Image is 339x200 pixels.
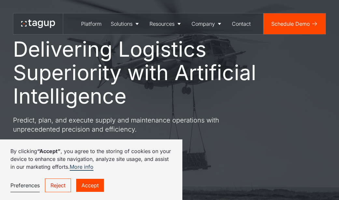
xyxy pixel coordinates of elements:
[10,179,40,192] a: Preferences
[10,147,172,171] p: By clicking , you agree to the storing of cookies on your device to enhance site navigation, anal...
[37,148,61,154] strong: “Accept”
[145,13,187,34] a: Resources
[13,37,287,108] h1: Delivering Logistics Superiority with Artificial Intelligence
[81,20,102,28] div: Platform
[263,13,326,34] a: Schedule Demo
[76,179,104,192] a: Accept
[271,20,310,28] div: Schedule Demo
[187,13,227,34] a: Company
[232,20,251,28] div: Contact
[45,179,71,192] a: Reject
[191,20,215,28] div: Company
[227,13,255,34] a: Contact
[13,116,247,134] p: Predict, plan, and execute supply and maintenance operations with unprecedented precision and eff...
[111,20,133,28] div: Solutions
[77,13,106,34] a: Platform
[70,164,93,171] a: More info
[106,13,145,34] a: Solutions
[149,20,175,28] div: Resources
